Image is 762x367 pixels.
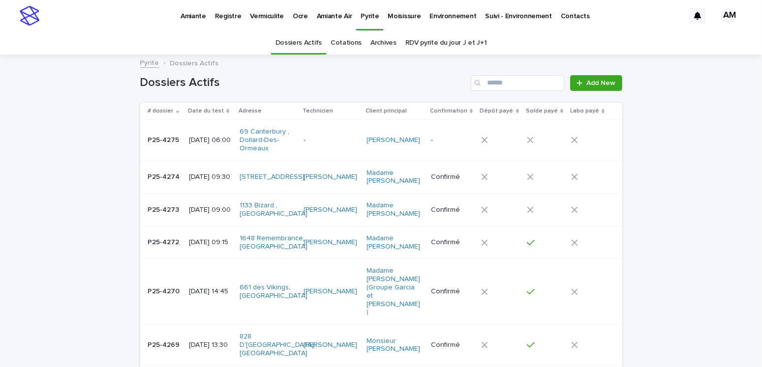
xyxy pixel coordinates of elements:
p: Labo payé [570,106,599,116]
p: P25-4273 [148,204,182,214]
p: Technicien [303,106,333,116]
p: P25-4269 [148,339,182,349]
a: Dossiers Actifs [275,31,322,55]
p: - [304,136,358,144]
p: P25-4272 [148,236,182,247]
h1: Dossiers Actifs [140,76,467,90]
p: [DATE] 14:45 [189,287,232,296]
p: [DATE] 09:00 [189,206,232,214]
p: Confirmation [430,106,467,116]
p: P25-4270 [148,285,182,296]
a: 1648 Remembrance, [GEOGRAPHIC_DATA] [240,234,307,251]
a: Cotations [331,31,362,55]
a: [PERSON_NAME] [304,287,357,296]
a: Archives [370,31,396,55]
tr: P25-4273P25-4273 [DATE] 09:001133 Bizard , [GEOGRAPHIC_DATA] [PERSON_NAME] Madame [PERSON_NAME] C... [140,194,622,226]
p: Adresse [239,106,262,116]
p: [DATE] 13:30 [189,341,232,349]
tr: P25-4275P25-4275 [DATE] 06:0069 Canterbury , Dollard-Des-Ormeaux -[PERSON_NAME] - [140,120,622,161]
p: [DATE] 06:00 [189,136,232,144]
p: Dossiers Actifs [170,57,219,68]
p: P25-4274 [148,171,182,181]
p: [DATE] 09:30 [189,173,232,181]
tr: P25-4274P25-4274 [DATE] 09:30[STREET_ADDRESS] [PERSON_NAME] Madame [PERSON_NAME] Confirmé [140,161,622,194]
a: [STREET_ADDRESS] [240,173,305,181]
p: Solde payé [526,106,558,116]
tr: P25-4272P25-4272 [DATE] 09:151648 Remembrance, [GEOGRAPHIC_DATA] [PERSON_NAME] Madame [PERSON_NAM... [140,226,622,259]
p: Dépôt payé [480,106,514,116]
a: [PERSON_NAME] [304,173,357,181]
a: Monsieur [PERSON_NAME] [367,337,422,354]
span: Add New [587,80,616,86]
tr: P25-4270P25-4270 [DATE] 14:45661 des Vikings, [GEOGRAPHIC_DATA] [PERSON_NAME] Madame [PERSON_NAME... [140,259,622,325]
a: [PERSON_NAME] [304,206,357,214]
a: Add New [570,75,622,91]
p: Confirmé [431,173,473,181]
p: P25-4275 [148,134,182,144]
a: Madame [PERSON_NAME] (Groupe Garcia et [PERSON_NAME] ) [367,267,422,316]
p: Date du test [188,106,224,116]
p: - [431,136,473,144]
a: [PERSON_NAME] [367,136,421,144]
a: 1133 Bizard , [GEOGRAPHIC_DATA] [240,201,307,218]
a: Madame [PERSON_NAME] [367,201,422,218]
tr: P25-4269P25-4269 [DATE] 13:30828 D'[GEOGRAPHIC_DATA], [GEOGRAPHIC_DATA] [PERSON_NAME] Monsieur [P... [140,325,622,366]
a: [PERSON_NAME] [304,238,357,247]
a: Pyrite [140,56,159,68]
a: RDV pyrite du jour J et J+1 [405,31,487,55]
p: Confirmé [431,238,473,247]
p: Confirmé [431,287,473,296]
a: Madame [PERSON_NAME] [367,169,422,186]
a: [PERSON_NAME] [304,341,357,349]
a: 828 D'[GEOGRAPHIC_DATA], [GEOGRAPHIC_DATA] [240,333,315,357]
p: # dossier [148,106,174,116]
p: Client principal [366,106,407,116]
div: AM [722,8,737,24]
a: Madame [PERSON_NAME] [367,234,422,251]
p: Confirmé [431,206,473,214]
p: Confirmé [431,341,473,349]
a: 661 des Vikings, [GEOGRAPHIC_DATA] [240,283,307,300]
img: stacker-logo-s-only.png [20,6,39,26]
input: Search [471,75,564,91]
p: [DATE] 09:15 [189,238,232,247]
a: 69 Canterbury , Dollard-Des-Ormeaux [240,128,294,152]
